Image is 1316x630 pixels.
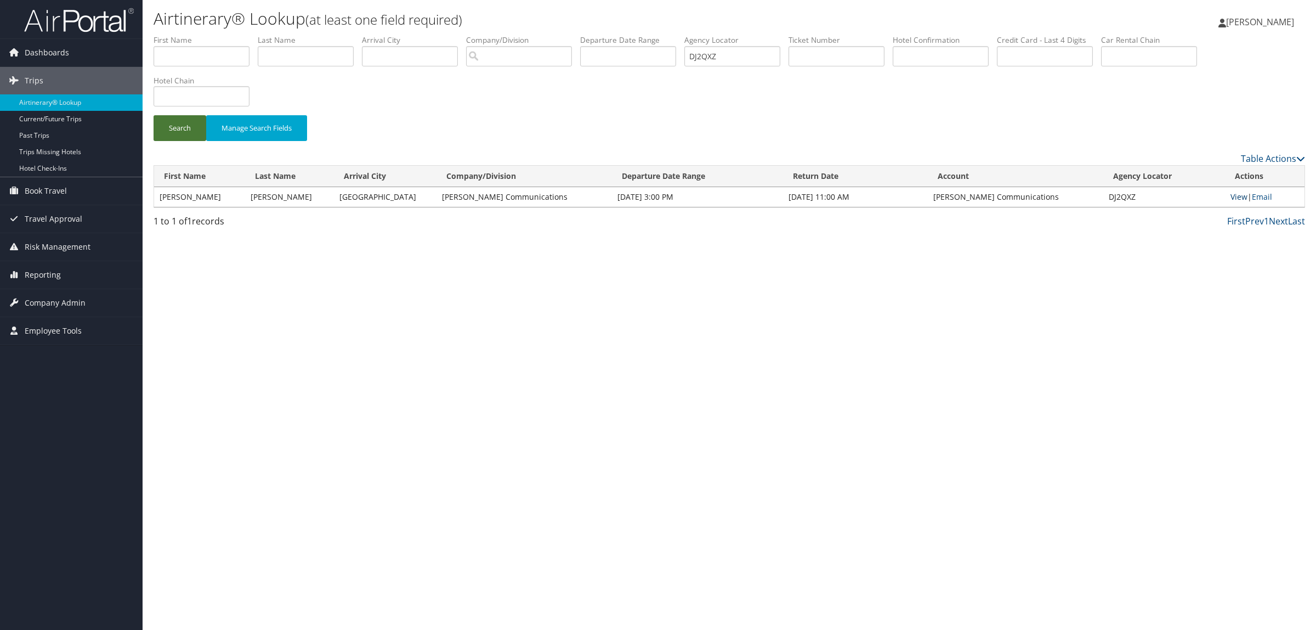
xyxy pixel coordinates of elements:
label: Agency Locator [684,35,789,46]
span: 1 [187,215,192,227]
span: Risk Management [25,233,90,261]
small: (at least one field required) [305,10,462,29]
span: Company Admin [25,289,86,317]
a: Email [1252,192,1272,202]
td: | [1225,187,1304,207]
a: Next [1269,215,1288,227]
span: Travel Approval [25,205,82,233]
a: [PERSON_NAME] [1218,5,1305,38]
button: Search [154,115,206,141]
td: [DATE] 11:00 AM [783,187,928,207]
th: Account: activate to sort column descending [928,166,1103,187]
span: Trips [25,67,43,94]
span: Dashboards [25,39,69,66]
label: Credit Card - Last 4 Digits [997,35,1101,46]
span: Reporting [25,261,61,289]
td: [PERSON_NAME] [154,187,245,207]
a: View [1230,192,1247,202]
th: Company/Division [436,166,612,187]
label: Company/Division [466,35,580,46]
a: 1 [1264,215,1269,227]
th: Actions [1225,166,1304,187]
label: Departure Date Range [580,35,684,46]
td: DJ2QXZ [1103,187,1225,207]
td: [PERSON_NAME] Communications [928,187,1103,207]
td: [PERSON_NAME] Communications [436,187,612,207]
img: airportal-logo.png [24,7,134,33]
th: Arrival City: activate to sort column ascending [334,166,436,187]
td: [DATE] 3:00 PM [612,187,783,207]
label: Arrival City [362,35,466,46]
label: Car Rental Chain [1101,35,1205,46]
span: Book Travel [25,177,67,205]
label: Hotel Chain [154,75,258,86]
th: Return Date: activate to sort column ascending [783,166,928,187]
span: Employee Tools [25,317,82,345]
th: Departure Date Range: activate to sort column ascending [612,166,783,187]
td: [PERSON_NAME] [245,187,334,207]
label: Hotel Confirmation [893,35,997,46]
a: First [1227,215,1245,227]
h1: Airtinerary® Lookup [154,7,921,30]
th: Last Name: activate to sort column ascending [245,166,334,187]
div: 1 to 1 of records [154,215,429,233]
td: [GEOGRAPHIC_DATA] [334,187,436,207]
a: Table Actions [1241,153,1305,165]
label: Last Name [258,35,362,46]
a: Prev [1245,215,1264,227]
th: First Name: activate to sort column ascending [154,166,245,187]
button: Manage Search Fields [206,115,307,141]
th: Agency Locator: activate to sort column ascending [1103,166,1225,187]
span: [PERSON_NAME] [1226,16,1294,28]
a: Last [1288,215,1305,227]
label: Ticket Number [789,35,893,46]
label: First Name [154,35,258,46]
